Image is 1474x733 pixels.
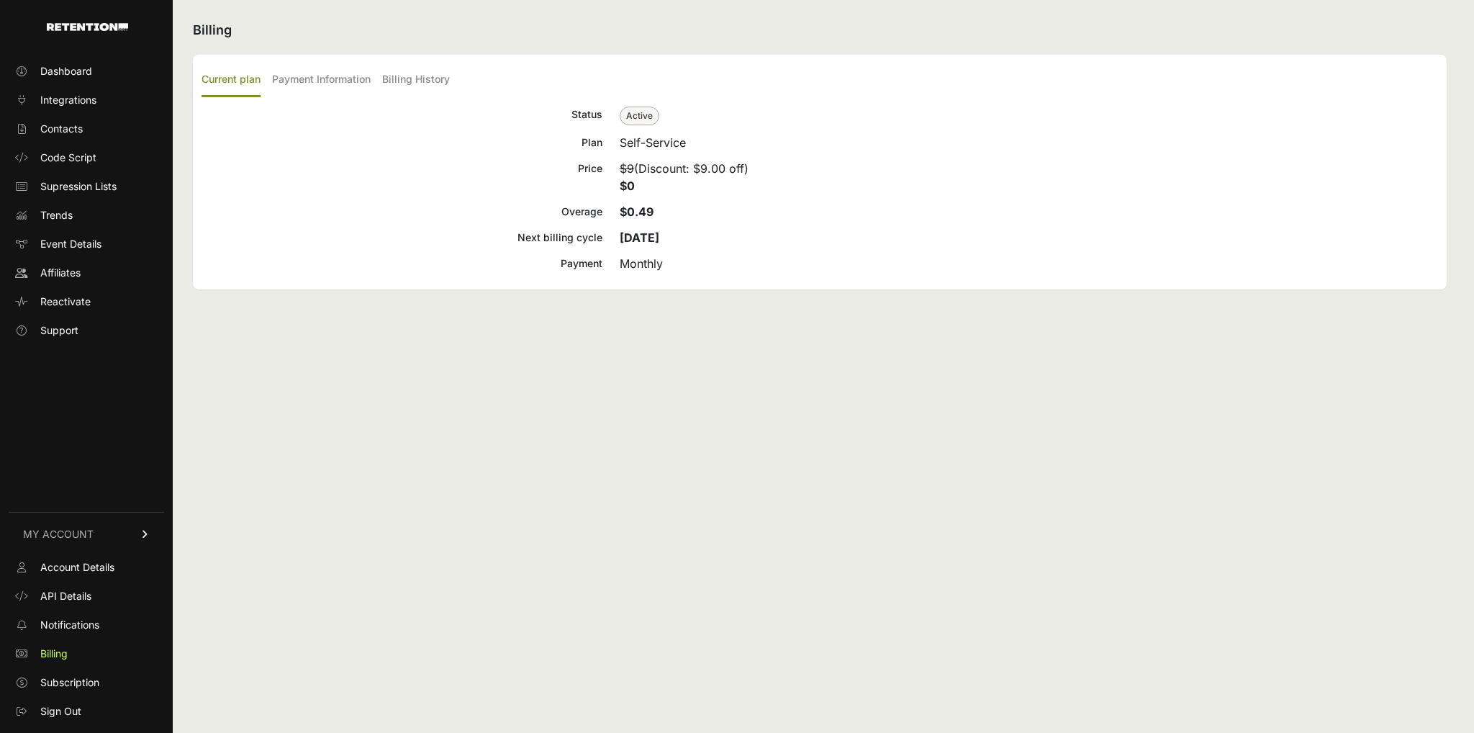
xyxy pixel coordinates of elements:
a: Subscription [9,671,164,694]
span: API Details [40,589,91,603]
div: Plan [202,134,602,151]
span: Affiliates [40,266,81,280]
span: Reactivate [40,294,91,309]
a: MY ACCOUNT [9,512,164,556]
span: Notifications [40,618,99,632]
span: Contacts [40,122,83,136]
label: Current plan [202,63,261,97]
div: Next billing cycle [202,229,602,246]
h2: Billing [193,20,1447,40]
a: Trends [9,204,164,227]
a: API Details [9,585,164,608]
a: Event Details [9,233,164,256]
div: Monthly [620,255,1438,272]
div: Status [202,106,602,125]
a: Contacts [9,117,164,140]
span: Support [40,323,78,338]
strong: [DATE] [620,230,659,245]
span: Code Script [40,150,96,165]
a: Code Script [9,146,164,169]
img: Retention.com [47,23,128,31]
div: (Discount: $9.00 off) [620,160,1438,194]
strong: $0.49 [620,204,654,219]
strong: $0 [620,179,635,193]
label: $9 [620,161,634,176]
div: Self-Service [620,134,1438,151]
span: Event Details [40,237,101,251]
div: Overage [202,203,602,220]
a: Dashboard [9,60,164,83]
span: MY ACCOUNT [23,527,94,541]
label: Billing History [382,63,450,97]
a: Account Details [9,556,164,579]
a: Supression Lists [9,175,164,198]
a: Affiliates [9,261,164,284]
span: Supression Lists [40,179,117,194]
span: Sign Out [40,704,81,719]
span: Subscription [40,675,99,690]
span: Billing [40,647,68,661]
a: Integrations [9,89,164,112]
label: Payment Information [272,63,371,97]
a: Support [9,319,164,342]
span: Integrations [40,93,96,107]
div: Price [202,160,602,194]
a: Reactivate [9,290,164,313]
span: Active [620,107,659,125]
span: Trends [40,208,73,222]
span: Account Details [40,560,114,575]
a: Notifications [9,613,164,637]
a: Billing [9,642,164,665]
div: Payment [202,255,602,272]
a: Sign Out [9,700,164,723]
span: Dashboard [40,64,92,78]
